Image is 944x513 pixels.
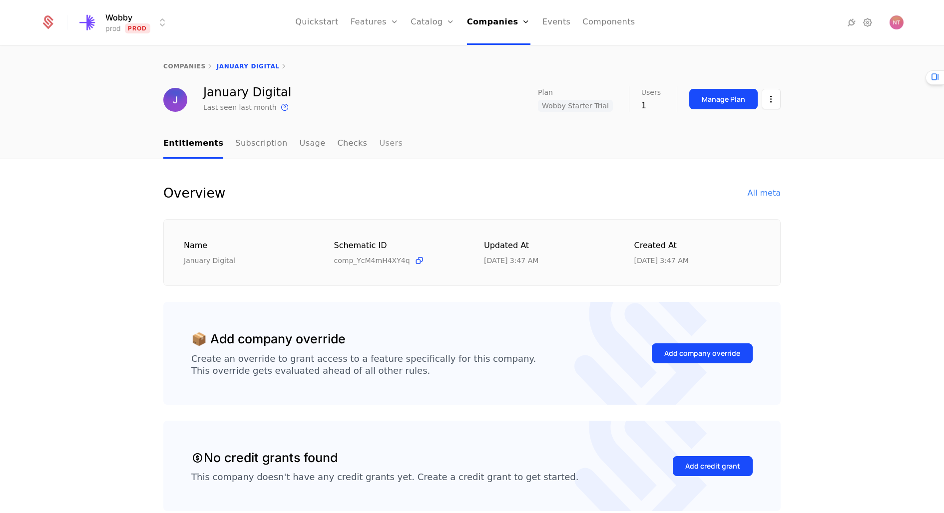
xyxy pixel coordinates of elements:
div: Add company override [664,348,740,358]
a: Integrations [846,16,858,28]
a: companies [163,63,206,70]
div: 1 [641,100,661,112]
img: Nathan Tetroashvili [890,15,904,29]
button: Add credit grant [673,456,753,476]
img: January Digital [163,88,187,112]
button: Open user button [890,15,904,29]
span: Users [641,89,661,96]
div: Updated at [484,240,610,252]
div: 📦 Add company override [191,330,346,349]
span: Plan [538,89,553,96]
img: Wobby [76,10,100,34]
div: Add credit grant [685,461,740,471]
span: Wobby [105,11,132,23]
div: Name [184,240,310,252]
span: Wobby Starter Trial [538,100,613,112]
button: Select environment [79,11,168,33]
div: January Digital [184,256,310,265]
a: Entitlements [163,129,223,159]
div: This company doesn't have any credit grants yet. Create a credit grant to get started. [191,471,578,483]
a: Users [379,129,403,159]
div: 7/29/25, 3:47 AM [634,256,689,265]
span: Prod [125,23,150,33]
a: Usage [300,129,326,159]
div: Last seen last month [203,102,277,112]
span: comp_YcM4mH4XY4q [334,256,410,265]
div: prod [105,23,121,33]
div: January Digital [203,86,291,98]
a: Subscription [235,129,287,159]
a: Settings [862,16,874,28]
div: Overview [163,183,225,203]
a: Checks [337,129,367,159]
div: No credit grants found [191,449,338,468]
div: Schematic ID [334,240,461,252]
div: Manage Plan [702,94,745,104]
button: Select action [762,89,781,109]
div: 7/29/25, 3:47 AM [484,256,538,265]
div: All meta [748,187,781,199]
div: Create an override to grant access to a feature specifically for this company. This override gets... [191,353,536,377]
button: Add company override [652,343,753,363]
nav: Main [163,129,781,159]
ul: Choose Sub Page [163,129,403,159]
button: Manage Plan [689,89,758,109]
div: Created at [634,240,761,252]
